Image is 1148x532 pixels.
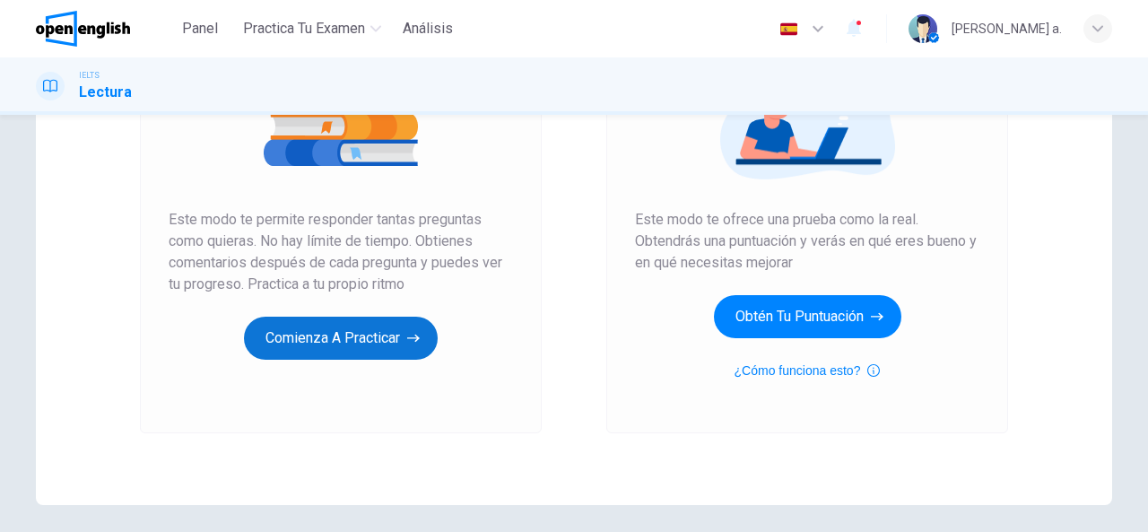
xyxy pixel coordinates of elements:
[169,209,513,295] span: Este modo te permite responder tantas preguntas como quieras. No hay límite de tiempo. Obtienes c...
[952,18,1062,39] div: [PERSON_NAME] a.
[735,360,881,381] button: ¿Cómo funciona esto?
[79,82,132,103] h1: Lectura
[79,69,100,82] span: IELTS
[182,18,218,39] span: Panel
[244,317,438,360] button: Comienza a practicar
[171,13,229,45] button: Panel
[714,295,901,338] button: Obtén tu puntuación
[236,13,388,45] button: Practica tu examen
[909,14,937,43] img: Profile picture
[396,13,460,45] button: Análisis
[36,11,171,47] a: OpenEnglish logo
[36,11,130,47] img: OpenEnglish logo
[403,18,453,39] span: Análisis
[243,18,365,39] span: Practica tu examen
[778,22,800,36] img: es
[635,209,979,274] span: Este modo te ofrece una prueba como la real. Obtendrás una puntuación y verás en qué eres bueno y...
